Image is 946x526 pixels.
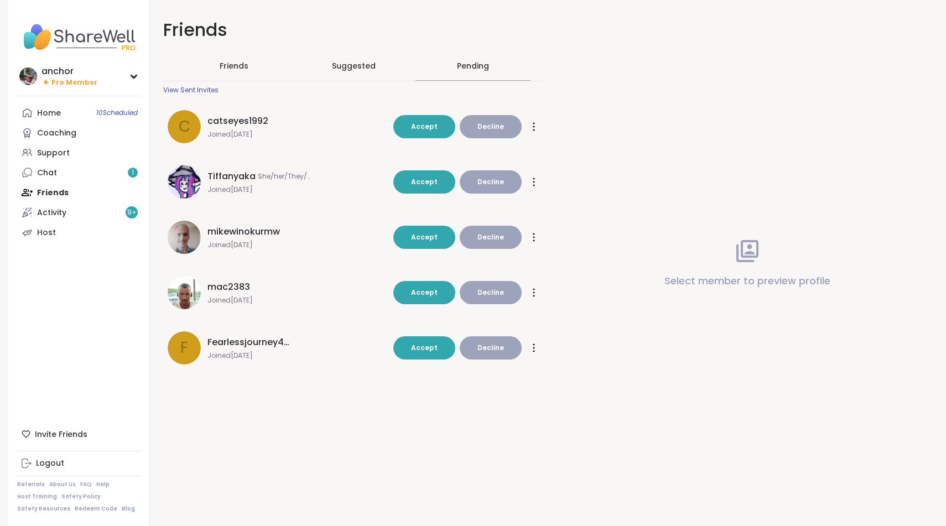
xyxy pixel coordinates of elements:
span: mac2383 [207,280,250,294]
button: Decline [460,170,522,194]
a: About Us [49,481,76,488]
a: Home10Scheduled [17,103,141,123]
div: Home [37,108,61,119]
img: anchor [19,67,37,85]
span: 10 Scheduled [96,108,138,117]
span: Joined [DATE] [207,351,387,360]
span: Suggested [332,60,376,71]
a: Chat1 [17,163,141,183]
div: Logout [36,458,64,469]
a: Activity9+ [17,202,141,222]
span: Fearlessjourney4love [207,336,290,349]
span: Accept [411,177,438,186]
button: Accept [393,115,455,138]
div: Chat [37,168,57,179]
button: Decline [460,281,522,304]
h1: Friends [163,18,544,43]
span: Accept [411,232,438,242]
div: Pending [457,60,489,71]
span: Joined [DATE] [207,241,387,249]
span: Accept [411,122,438,131]
a: Support [17,143,141,163]
img: ShareWell Nav Logo [17,18,141,56]
span: Pro Member [51,78,97,87]
span: 9 + [127,208,137,217]
span: Decline [477,288,504,298]
img: mac2383 [168,276,201,309]
div: Coaching [37,128,76,139]
button: Accept [393,281,455,304]
button: Decline [460,115,522,138]
a: Host Training [17,493,57,501]
span: Joined [DATE] [207,130,387,139]
span: Joined [DATE] [207,296,387,305]
a: Referrals [17,481,45,488]
a: Redeem Code [75,505,117,513]
p: Select member to preview profile [664,273,830,289]
span: Decline [477,122,504,132]
span: Tiffanyaka [207,170,256,183]
button: Accept [393,336,455,360]
span: Decline [477,177,504,187]
div: View Sent Invites [163,86,219,95]
img: Tiffanyaka [168,165,201,199]
span: Decline [477,343,504,353]
a: Safety Resources [17,505,70,513]
button: Accept [393,170,455,194]
button: Accept [393,226,455,249]
span: Accept [411,288,438,297]
div: Activity [37,207,66,218]
div: Host [37,227,56,238]
span: c [179,115,190,138]
span: Accept [411,343,438,352]
div: Invite Friends [17,424,141,444]
button: Decline [460,336,522,360]
button: Decline [460,226,522,249]
a: Blog [122,505,135,513]
div: anchor [41,65,97,77]
a: Logout [17,454,141,473]
span: Joined [DATE] [207,185,387,194]
span: F [180,336,188,360]
div: Support [37,148,70,159]
a: Coaching [17,123,141,143]
a: Host [17,222,141,242]
span: Decline [477,232,504,242]
img: mikewinokurmw [168,221,201,254]
a: Safety Policy [61,493,101,501]
span: She/her/They/Them [258,172,313,181]
span: mikewinokurmw [207,225,280,238]
span: 1 [132,168,134,178]
span: Friends [220,60,248,71]
a: Help [96,481,110,488]
span: catseyes1992 [207,114,268,128]
a: FAQ [80,481,92,488]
